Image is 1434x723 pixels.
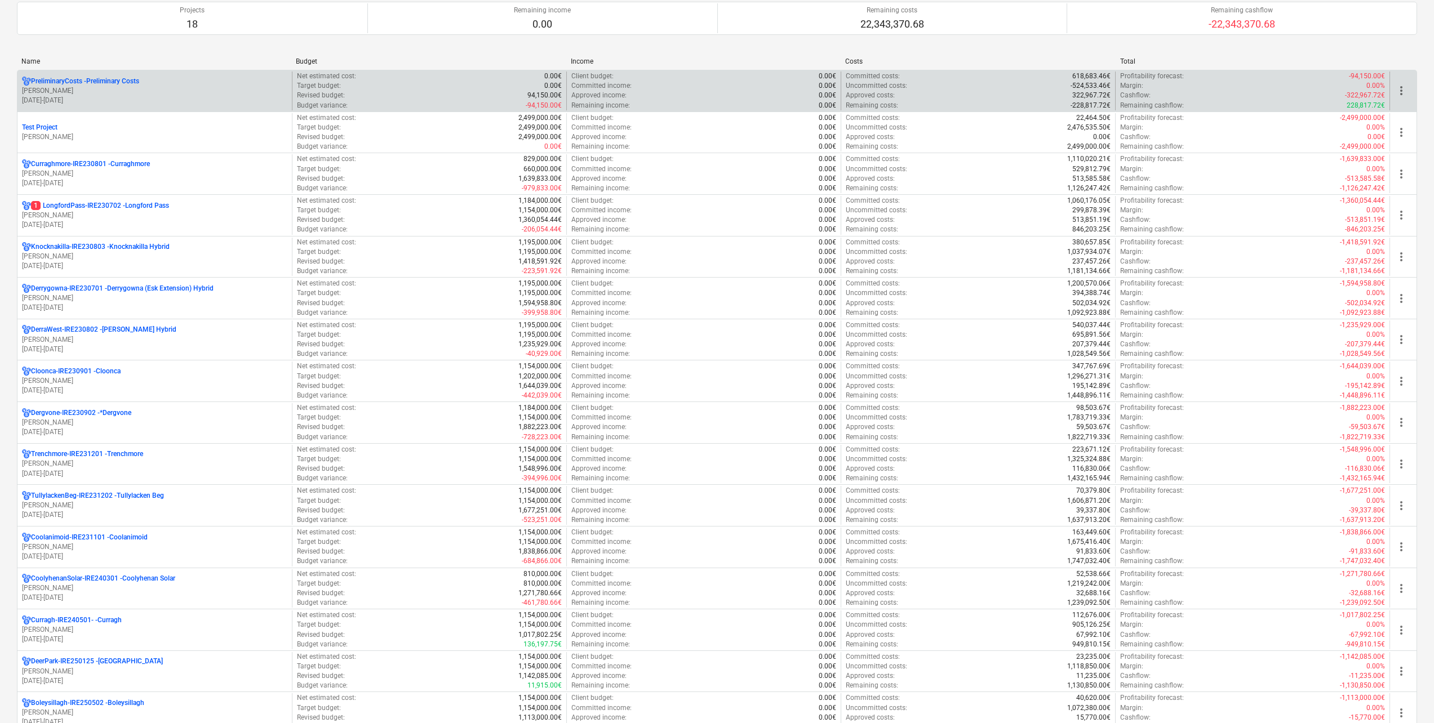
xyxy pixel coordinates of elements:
span: more_vert [1395,623,1408,637]
p: 513,585.58€ [1072,174,1111,184]
p: Remaining cashflow : [1120,101,1184,110]
p: Committed income : [571,123,632,132]
p: Dergvone-IRE230902 - *Dergvone [31,408,131,418]
p: 502,034.92€ [1072,298,1111,308]
p: Uncommitted costs : [846,123,907,132]
p: Uncommitted costs : [846,206,907,215]
p: Profitability forecast : [1120,154,1184,164]
p: 1,360,054.44€ [518,215,562,225]
p: 0.00€ [819,184,836,193]
p: Remaining income : [571,266,630,276]
p: 1,126,247.42€ [1067,184,1111,193]
p: Committed income : [571,206,632,215]
p: 2,499,000.00€ [518,123,562,132]
p: Committed costs : [846,72,900,81]
div: Project has multi currencies enabled [22,159,31,169]
p: 529,812.79€ [1072,164,1111,174]
div: Curraghmore-IRE230801 -Curraghmore[PERSON_NAME][DATE]-[DATE] [22,159,287,188]
p: Target budget : [297,247,341,257]
p: 0.00% [1366,81,1385,91]
p: [PERSON_NAME] [22,625,287,635]
p: [DATE] - [DATE] [22,469,287,479]
p: Remaining costs : [846,308,898,318]
p: [PERSON_NAME] [22,252,287,261]
p: 1,037,934.07€ [1067,247,1111,257]
p: -228,817.72€ [1071,101,1111,110]
div: Project has multi currencies enabled [22,449,31,459]
p: Projects [180,6,205,15]
div: Project has multi currencies enabled [22,242,31,252]
p: Approved income : [571,298,627,308]
p: 0.00€ [819,91,836,100]
p: Approved costs : [846,132,895,142]
p: 1,181,134.66€ [1067,266,1111,276]
p: Client budget : [571,154,614,164]
p: 1,418,591.92€ [518,257,562,266]
p: -206,054.44€ [522,225,562,234]
p: Cashflow : [1120,298,1151,308]
span: more_vert [1395,84,1408,97]
p: Approved income : [571,174,627,184]
p: Target budget : [297,164,341,174]
p: Remaining income : [571,308,630,318]
div: Dergvone-IRE230902 -*Dergvone[PERSON_NAME][DATE]-[DATE] [22,408,287,437]
p: Budget variance : [297,225,348,234]
p: 2,476,535.50€ [1067,123,1111,132]
div: DeerPark-IRE250125 -[GEOGRAPHIC_DATA][PERSON_NAME][DATE]-[DATE] [22,657,287,685]
p: Committed income : [571,81,632,91]
p: [DATE] - [DATE] [22,345,287,354]
div: Project has multi currencies enabled [22,698,31,708]
p: [DATE] - [DATE] [22,303,287,313]
div: Coolanimoid-IRE231101 -Coolanimoid[PERSON_NAME][DATE]-[DATE] [22,533,287,561]
p: Cashflow : [1120,257,1151,266]
p: Profitability forecast : [1120,279,1184,288]
p: Remaining cashflow : [1120,184,1184,193]
div: PreliminaryCosts -Preliminary Costs[PERSON_NAME][DATE]-[DATE] [22,77,287,105]
p: Margin : [1120,123,1143,132]
p: 0.00€ [819,123,836,132]
p: Revised budget : [297,257,345,266]
p: 22,343,370.68 [860,17,924,31]
p: Approved costs : [846,298,895,308]
p: -94,150.00€ [526,101,562,110]
p: [PERSON_NAME] [22,583,287,593]
p: Net estimated cost : [297,113,356,123]
p: Remaining cashflow : [1120,266,1184,276]
p: 0.00€ [819,215,836,225]
p: Net estimated cost : [297,238,356,247]
p: PreliminaryCosts - Preliminary Costs [31,77,139,86]
p: Uncommitted costs : [846,81,907,91]
p: -2,499,000.00€ [1340,113,1385,123]
p: [DATE] - [DATE] [22,427,287,437]
p: Cashflow : [1120,132,1151,142]
p: Trenchmore-IRE231201 - Trenchmore [31,449,143,459]
p: Remaining income [514,6,571,15]
p: 0.00€ [819,101,836,110]
p: DerraWest-IRE230802 - [PERSON_NAME] Hybrid [31,325,176,334]
p: Budget variance : [297,184,348,193]
p: 0.00€ [819,154,836,164]
p: [PERSON_NAME] [22,335,287,345]
span: more_vert [1395,167,1408,181]
span: more_vert [1395,499,1408,512]
p: Approved income : [571,215,627,225]
p: Committed costs : [846,113,900,123]
div: Test Project[PERSON_NAME] [22,123,287,142]
p: 0.00€ [544,81,562,91]
p: 1,110,020.21€ [1067,154,1111,164]
p: 1,594,958.80€ [518,298,562,308]
p: [DATE] - [DATE] [22,386,287,395]
p: 94,150.00€ [527,91,562,100]
p: Knocknakilla-IRE230803 - Knocknakilla Hybrid [31,242,170,252]
p: 0.00€ [544,72,562,81]
p: 0.00€ [1368,132,1385,142]
div: Project has multi currencies enabled [22,615,31,625]
p: Client budget : [571,279,614,288]
div: Project has multi currencies enabled [22,325,31,334]
p: 0.00€ [819,238,836,247]
p: Curraghmore-IRE230801 - Curraghmore [31,159,150,169]
p: Net estimated cost : [297,72,356,81]
p: Target budget : [297,123,341,132]
p: TullylackenBeg-IRE231202 - Tullylacken Beg [31,491,164,501]
p: Remaining costs : [846,266,898,276]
